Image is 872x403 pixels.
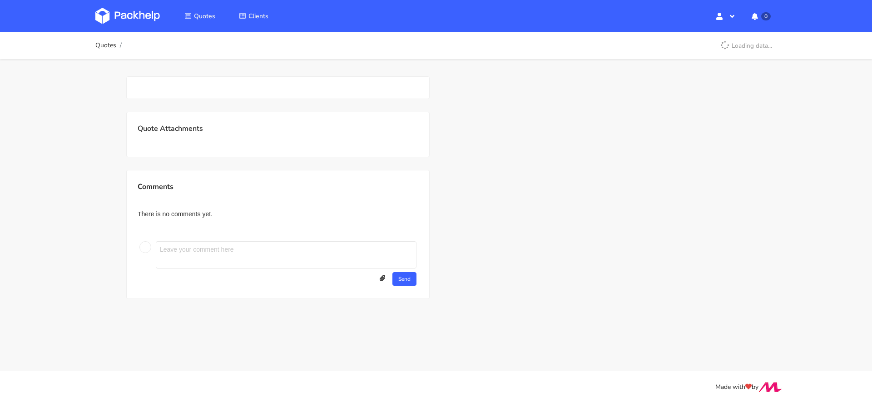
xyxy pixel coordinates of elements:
p: There is no comments yet. [138,210,418,218]
p: Loading data... [715,38,777,53]
button: Send [392,272,416,286]
a: Quotes [95,42,116,49]
img: Dashboard [95,8,160,24]
p: Quote Attachments [138,123,418,135]
span: Quotes [194,12,215,20]
a: Clients [228,8,279,24]
a: Quotes [173,8,226,24]
div: Made with by [84,382,788,393]
span: 0 [761,12,771,20]
nav: breadcrumb [95,36,124,55]
span: Clients [248,12,268,20]
button: 0 [744,8,777,24]
p: Comments [138,181,418,192]
img: Move Closer [758,382,782,392]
